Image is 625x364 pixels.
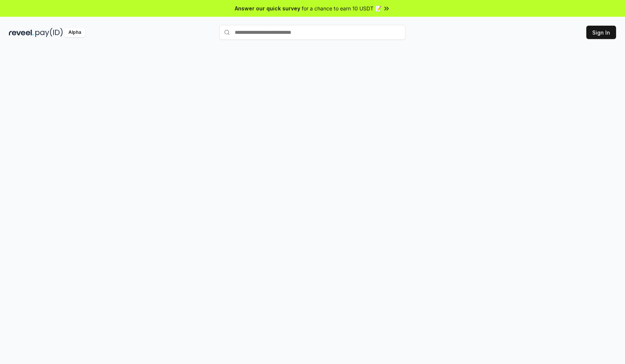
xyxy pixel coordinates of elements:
[586,26,616,39] button: Sign In
[9,28,34,37] img: reveel_dark
[235,4,300,12] span: Answer our quick survey
[35,28,63,37] img: pay_id
[302,4,381,12] span: for a chance to earn 10 USDT 📝
[64,28,85,37] div: Alpha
